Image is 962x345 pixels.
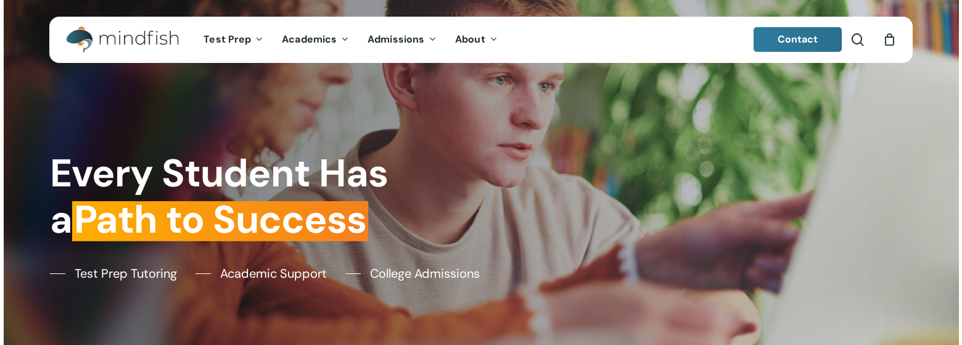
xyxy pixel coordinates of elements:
[368,33,424,46] span: Admissions
[455,33,485,46] span: About
[194,35,273,45] a: Test Prep
[72,194,368,244] em: Path to Success
[220,264,327,283] span: Academic Support
[358,35,446,45] a: Admissions
[446,35,507,45] a: About
[50,151,472,243] h1: Every Student Has a
[194,17,506,63] nav: Main Menu
[195,264,327,283] a: Academic Support
[203,33,251,46] span: Test Prep
[754,27,842,52] a: Contact
[50,264,177,283] a: Test Prep Tutoring
[345,264,480,283] a: College Admissions
[49,17,913,63] header: Main Menu
[273,35,358,45] a: Academics
[778,33,818,46] span: Contact
[370,264,480,283] span: College Admissions
[282,33,337,46] span: Academics
[75,264,177,283] span: Test Prep Tutoring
